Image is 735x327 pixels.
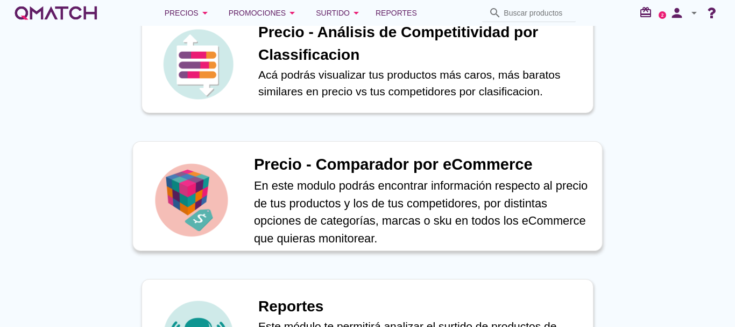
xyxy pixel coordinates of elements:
[659,11,666,19] a: 2
[199,6,211,19] i: arrow_drop_down
[489,6,501,19] i: search
[126,8,609,113] a: iconPrecio - Análisis de Competitividad por ClassificacionAcá podrás visualizar tus productos más...
[639,6,656,19] i: redeem
[152,161,231,239] img: icon
[258,66,582,100] p: Acá podrás visualizar tus productos más caros, más baratos similares en precio vs tus competidore...
[666,5,688,20] i: person
[316,6,363,19] div: Surtido
[13,2,99,24] a: white-qmatch-logo
[254,177,591,247] p: En este modulo podrás encontrar información respecto al precio de tus productos y los de tus comp...
[220,2,308,24] button: Promociones
[371,2,421,24] a: Reportes
[258,295,582,318] h1: Reportes
[126,143,609,249] a: iconPrecio - Comparador por eCommerceEn este modulo podrás encontrar información respecto al prec...
[254,153,591,177] h1: Precio - Comparador por eCommerce
[165,6,211,19] div: Precios
[688,6,701,19] i: arrow_drop_down
[307,2,371,24] button: Surtido
[350,6,363,19] i: arrow_drop_down
[661,12,664,17] text: 2
[160,26,236,102] img: icon
[376,6,417,19] span: Reportes
[156,2,220,24] button: Precios
[229,6,299,19] div: Promociones
[286,6,299,19] i: arrow_drop_down
[258,21,582,66] h1: Precio - Análisis de Competitividad por Classificacion
[504,4,569,22] input: Buscar productos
